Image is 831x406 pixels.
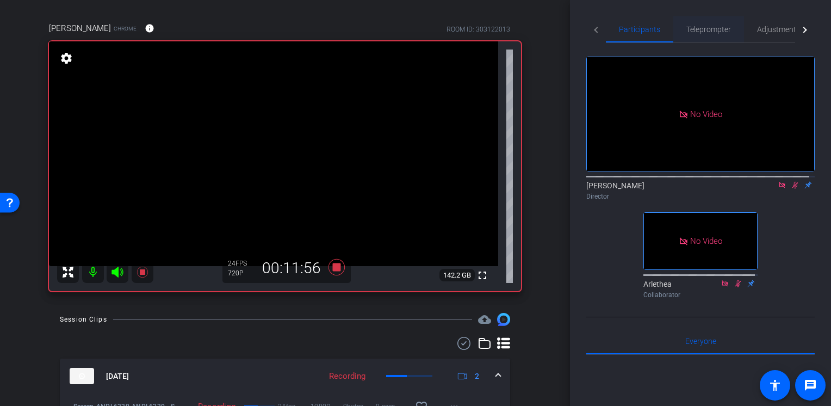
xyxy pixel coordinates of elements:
[757,26,800,33] span: Adjustments
[768,379,782,392] mat-icon: accessibility
[60,359,510,393] mat-expansion-panel-header: thumb-nail[DATE]Recording2
[643,279,758,300] div: Arlethea
[586,180,815,201] div: [PERSON_NAME]
[497,313,510,326] img: Session clips
[106,371,129,382] span: [DATE]
[446,24,510,34] div: ROOM ID: 303122013
[255,259,328,278] div: 00:11:56
[586,192,815,201] div: Director
[686,26,731,33] span: Teleprompter
[439,269,475,282] span: 142.2 GB
[804,379,817,392] mat-icon: message
[685,337,716,345] span: Everyone
[145,23,154,33] mat-icon: info
[235,260,247,267] span: FPS
[643,290,758,300] div: Collaborator
[690,236,722,246] span: No Video
[690,109,722,119] span: No Video
[228,269,255,278] div: 720P
[228,259,255,268] div: 24
[49,22,111,34] span: [PERSON_NAME]
[619,26,660,33] span: Participants
[475,371,479,382] span: 2
[478,313,491,326] mat-icon: cloud_upload
[324,370,371,383] div: Recording
[70,368,94,384] img: thumb-nail
[476,269,489,282] mat-icon: fullscreen
[114,24,137,33] span: Chrome
[60,314,107,325] div: Session Clips
[478,313,491,326] span: Destinations for your clips
[59,52,74,65] mat-icon: settings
